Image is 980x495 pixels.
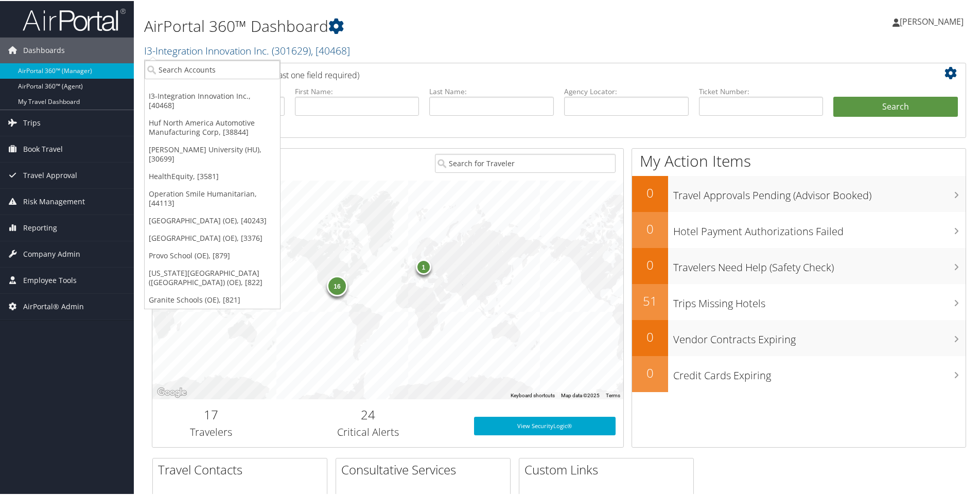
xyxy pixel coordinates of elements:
[145,140,280,167] a: [PERSON_NAME] University (HU), [30699]
[511,391,555,398] button: Keyboard shortcuts
[632,247,966,283] a: 0Travelers Need Help (Safety Check)
[23,162,77,187] span: Travel Approval
[145,167,280,184] a: HealthEquity, [3581]
[145,184,280,211] a: Operation Smile Humanitarian, [44113]
[155,385,189,398] a: Open this area in Google Maps (opens a new window)
[145,211,280,228] a: [GEOGRAPHIC_DATA] (OE), [40243]
[23,109,41,135] span: Trips
[278,405,459,422] h2: 24
[673,290,966,310] h3: Trips Missing Hotels
[23,267,77,292] span: Employee Tools
[632,211,966,247] a: 0Hotel Payment Authorizations Failed
[429,85,554,96] label: Last Name:
[632,175,966,211] a: 0Travel Approvals Pending (Advisor Booked)
[23,37,65,62] span: Dashboards
[160,405,262,422] h2: 17
[632,219,668,237] h2: 0
[900,15,964,26] span: [PERSON_NAME]
[261,68,359,80] span: (at least one field required)
[699,85,824,96] label: Ticket Number:
[155,385,189,398] img: Google
[561,392,600,397] span: Map data ©2025
[435,153,616,172] input: Search for Traveler
[145,113,280,140] a: Huf North America Automotive Manufacturing Corp, [38844]
[833,96,958,116] button: Search
[23,188,85,214] span: Risk Management
[524,460,693,478] h2: Custom Links
[23,293,84,319] span: AirPortal® Admin
[144,14,697,36] h1: AirPortal 360™ Dashboard
[564,85,689,96] label: Agency Locator:
[673,182,966,202] h3: Travel Approvals Pending (Advisor Booked)
[160,424,262,438] h3: Travelers
[673,254,966,274] h3: Travelers Need Help (Safety Check)
[416,258,431,273] div: 1
[145,246,280,263] a: Provo School (OE), [879]
[673,218,966,238] h3: Hotel Payment Authorizations Failed
[158,460,327,478] h2: Travel Contacts
[145,86,280,113] a: I3-Integration Innovation Inc., [40468]
[606,392,620,397] a: Terms (opens in new tab)
[632,183,668,201] h2: 0
[632,363,668,381] h2: 0
[23,240,80,266] span: Company Admin
[23,214,57,240] span: Reporting
[632,319,966,355] a: 0Vendor Contracts Expiring
[341,460,510,478] h2: Consultative Services
[632,149,966,171] h1: My Action Items
[295,85,419,96] label: First Name:
[673,326,966,346] h3: Vendor Contracts Expiring
[327,275,347,295] div: 16
[145,59,280,78] input: Search Accounts
[145,263,280,290] a: [US_STATE][GEOGRAPHIC_DATA] ([GEOGRAPHIC_DATA]) (OE), [822]
[145,228,280,246] a: [GEOGRAPHIC_DATA] (OE), [3376]
[144,43,350,57] a: I3-Integration Innovation Inc.
[632,255,668,273] h2: 0
[23,135,63,161] span: Book Travel
[311,43,350,57] span: , [ 40468 ]
[632,355,966,391] a: 0Credit Cards Expiring
[892,5,974,36] a: [PERSON_NAME]
[145,290,280,308] a: Granite Schools (OE), [821]
[673,362,966,382] h3: Credit Cards Expiring
[160,64,890,81] h2: Airtinerary Lookup
[272,43,311,57] span: ( 301629 )
[632,291,668,309] h2: 51
[278,424,459,438] h3: Critical Alerts
[632,327,668,345] h2: 0
[632,283,966,319] a: 51Trips Missing Hotels
[474,416,616,434] a: View SecurityLogic®
[23,7,126,31] img: airportal-logo.png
